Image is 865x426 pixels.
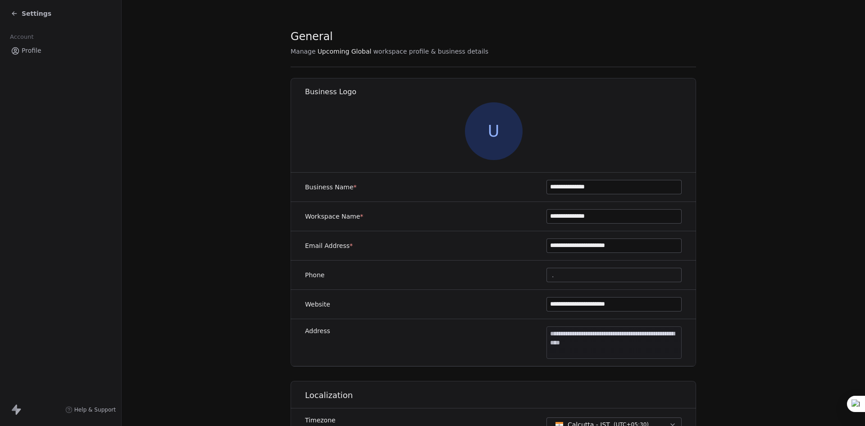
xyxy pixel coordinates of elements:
span: Settings [22,9,51,18]
span: Help & Support [74,406,116,413]
h1: Business Logo [305,87,697,97]
button: . [546,268,682,282]
span: Profile [22,46,41,55]
span: Manage [291,47,316,56]
label: Phone [305,270,324,279]
label: Workspace Name [305,212,363,221]
a: Settings [11,9,51,18]
label: Website [305,300,330,309]
span: General [291,30,333,43]
span: Upcoming Global [318,47,372,56]
label: Business Name [305,183,357,192]
label: Address [305,326,330,335]
span: Account [6,30,37,44]
a: Profile [7,43,114,58]
label: Email Address [305,241,353,250]
span: . [552,270,554,280]
label: Timezone [305,416,434,425]
span: U [465,102,523,160]
h1: Localization [305,390,697,401]
span: workspace profile & business details [373,47,488,56]
a: Help & Support [65,406,116,413]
